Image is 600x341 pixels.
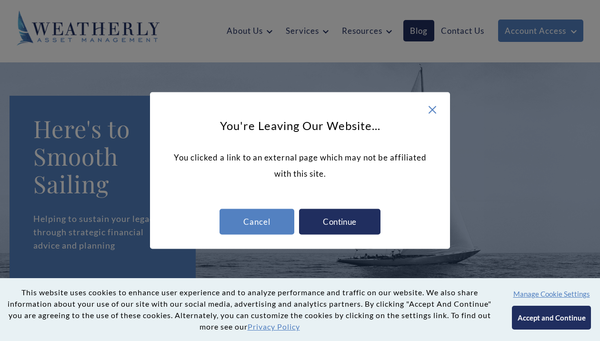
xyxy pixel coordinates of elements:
[248,322,300,331] a: Privacy Policy
[220,118,380,133] h3: You're Leaving Our Website...
[297,190,382,235] a: Continue
[164,150,436,182] p: You clicked a link to an external page which may not be affiliated with this site.
[513,290,590,298] button: Manage Cookie Settings
[299,209,380,235] div: Continue
[512,306,590,330] button: Accept and Continue
[220,209,294,235] div: Cancel
[8,287,491,332] p: This website uses cookies to enhance user experience and to analyze performance and traffic on ou...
